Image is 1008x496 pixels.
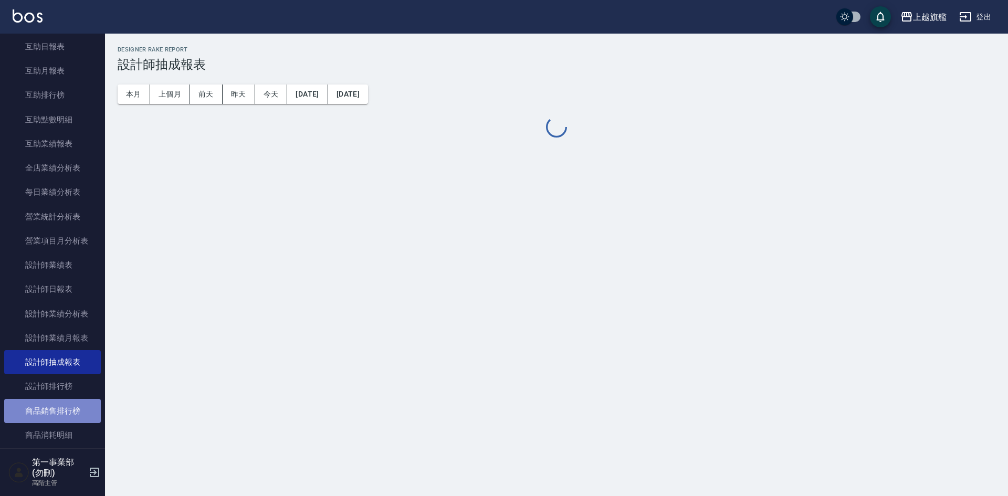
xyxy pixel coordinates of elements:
[118,57,995,72] h3: 設計師抽成報表
[13,9,43,23] img: Logo
[4,205,101,229] a: 營業統計分析表
[4,277,101,301] a: 設計師日報表
[32,457,86,478] h5: 第一事業部 (勿刪)
[255,85,288,104] button: 今天
[118,46,995,53] h2: Designer Rake Report
[4,374,101,398] a: 設計師排行榜
[4,399,101,423] a: 商品銷售排行榜
[287,85,328,104] button: [DATE]
[4,35,101,59] a: 互助日報表
[4,83,101,107] a: 互助排行榜
[913,10,947,24] div: 上越旗艦
[4,229,101,253] a: 營業項目月分析表
[32,478,86,488] p: 高階主管
[4,326,101,350] a: 設計師業績月報表
[4,156,101,180] a: 全店業績分析表
[4,350,101,374] a: 設計師抽成報表
[328,85,368,104] button: [DATE]
[4,132,101,156] a: 互助業績報表
[150,85,190,104] button: 上個月
[955,7,995,27] button: 登出
[4,253,101,277] a: 設計師業績表
[4,423,101,447] a: 商品消耗明細
[4,302,101,326] a: 設計師業績分析表
[4,108,101,132] a: 互助點數明細
[118,85,150,104] button: 本月
[4,447,101,471] a: 商品進銷貨報表
[8,462,29,483] img: Person
[870,6,891,27] button: save
[4,59,101,83] a: 互助月報表
[190,85,223,104] button: 前天
[896,6,951,28] button: 上越旗艦
[4,180,101,204] a: 每日業績分析表
[223,85,255,104] button: 昨天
